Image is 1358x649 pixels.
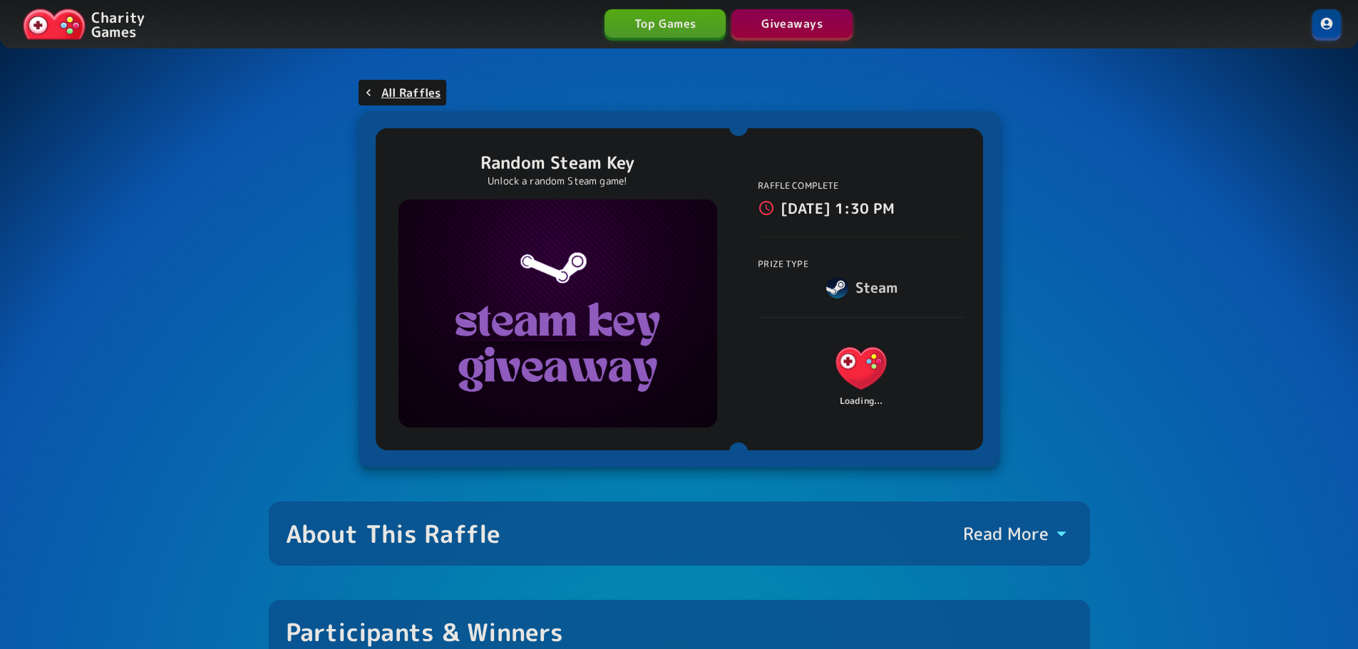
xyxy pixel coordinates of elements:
span: Raffle Complete [758,180,838,192]
p: Random Steam Key [480,151,634,174]
img: Charity.Games [23,9,86,40]
span: Prize Type [758,258,808,270]
img: Random Steam Key [398,199,717,427]
a: All Raffles [359,80,447,105]
p: All Raffles [381,84,441,101]
a: Charity Games [17,6,150,43]
div: About This Raffle [286,519,501,549]
a: Top Games [605,9,726,38]
img: Charity.Games [825,332,897,404]
p: Charity Games [91,10,145,38]
p: Unlock a random Steam game! [480,174,634,188]
h6: Steam [855,276,898,298]
div: Participants & Winners [286,617,564,647]
button: About This RaffleRead More [269,502,1090,566]
p: Read More [963,522,1049,545]
p: [DATE] 1:30 PM [781,197,895,219]
a: Giveaways [731,9,853,38]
